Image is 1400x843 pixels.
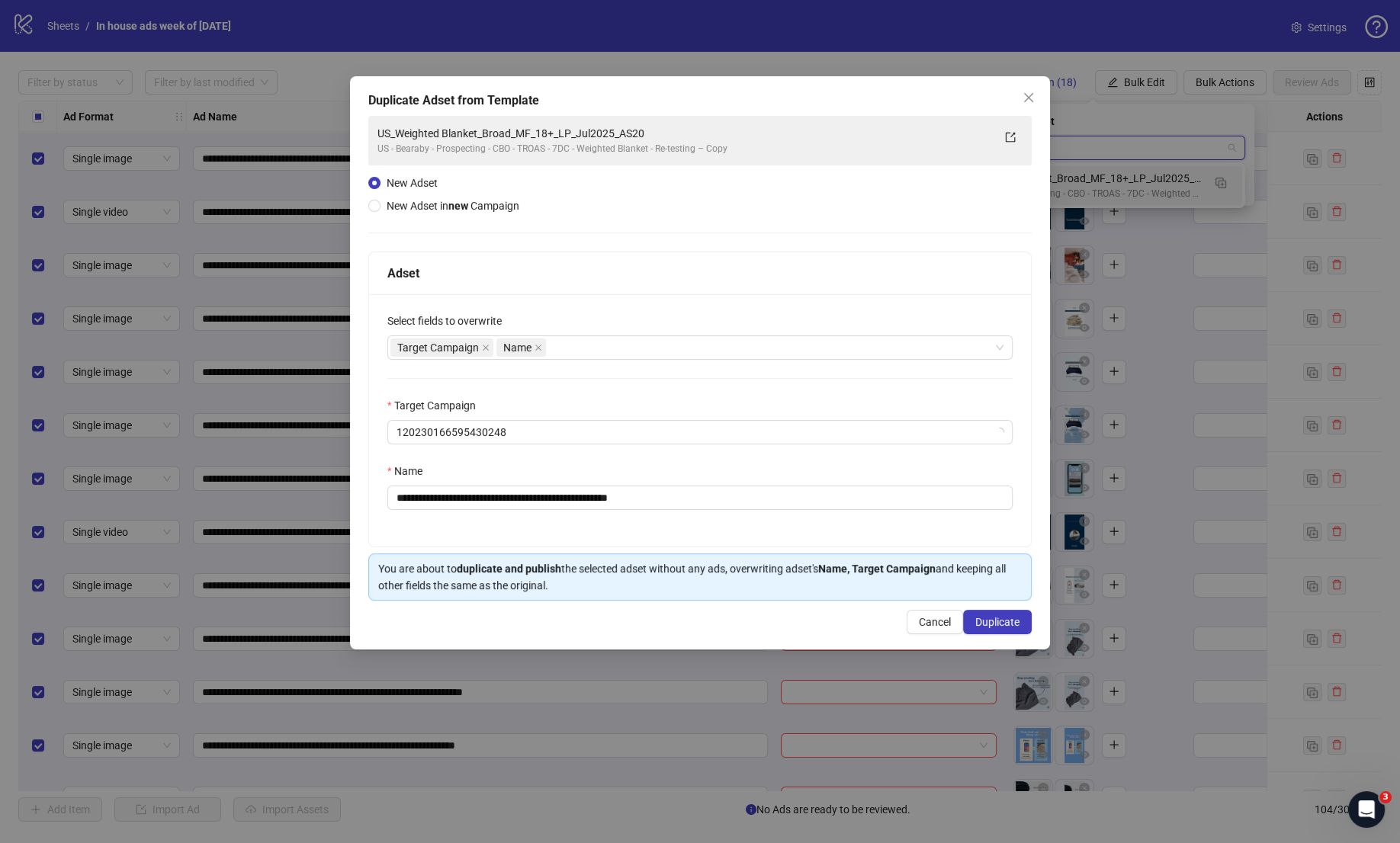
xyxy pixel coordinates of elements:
[387,397,486,414] label: Target Campaign
[378,560,1022,594] div: You are about to the selected adset without any ads, overwriting adset's and keeping all other fi...
[482,344,490,351] span: close
[1023,91,1035,104] span: close
[919,616,951,628] span: Cancel
[457,563,561,575] strong: duplicate and publish
[387,200,519,212] span: New Adset in Campaign
[907,610,963,634] button: Cancel
[448,200,468,212] strong: new
[387,264,1013,283] div: Adset
[387,177,438,189] span: New Adset
[1005,132,1016,143] span: export
[503,339,531,356] span: Name
[535,344,542,351] span: close
[1016,85,1041,110] button: Close
[387,463,432,479] label: Name
[368,91,1032,110] div: Duplicate Adset from Template
[496,338,546,357] span: Name
[397,421,1003,444] span: 120230166595430248
[975,616,1019,628] span: Duplicate
[1379,791,1392,803] span: 3
[397,339,479,356] span: Target Campaign
[387,486,1013,510] input: Name
[390,338,493,357] span: Target Campaign
[387,313,512,329] label: Select fields to overwrite
[1348,791,1385,828] iframe: Intercom live chat
[818,563,936,575] strong: Name, Target Campaign
[377,142,992,156] div: US - Bearaby - Prospecting - CBO - TROAS - 7DC - Weighted Blanket - Re-testing – Copy
[963,610,1032,634] button: Duplicate
[377,125,992,142] div: US_Weighted Blanket_Broad_MF_18+_LP_Jul2025_AS20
